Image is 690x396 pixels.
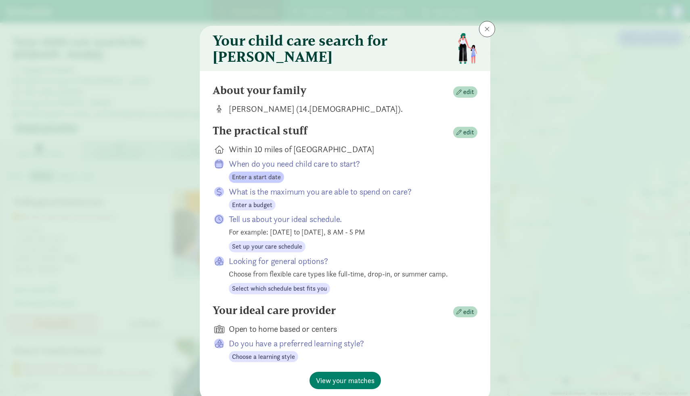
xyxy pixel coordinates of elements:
span: Enter a budget [232,200,272,210]
p: Looking for general options? [229,256,464,267]
span: Choose a learning style [232,352,295,362]
button: Select which schedule best fits you [229,283,330,294]
p: What is the maximum you are able to spend on care? [229,186,464,197]
div: For example: [DATE] to [DATE], 8 AM - 5 PM [229,226,464,237]
button: Set up your care schedule [229,241,305,252]
button: Enter a start date [229,172,284,183]
h4: The practical stuff [213,124,307,137]
span: edit [463,87,474,97]
h3: Your child care search for [PERSON_NAME] [213,32,452,65]
div: [PERSON_NAME] (14.[DEMOGRAPHIC_DATA]). [229,103,464,115]
p: When do you need child care to start? [229,158,464,170]
button: edit [453,86,477,98]
button: Choose a learning style [229,351,298,362]
p: Do you have a preferred learning style? [229,338,464,349]
span: edit [463,307,474,317]
span: View your matches [316,375,374,386]
div: Open to home based or centers [229,323,464,335]
span: edit [463,128,474,137]
button: Enter a budget [229,199,276,211]
span: Select which schedule best fits you [232,284,327,293]
div: Within 10 miles of [GEOGRAPHIC_DATA] [229,144,464,155]
button: View your matches [309,372,381,389]
span: Enter a start date [232,172,281,182]
p: Tell us about your ideal schedule. [229,214,464,225]
button: edit [453,306,477,318]
button: edit [453,127,477,138]
h4: Your ideal care provider [213,304,336,317]
h4: About your family [213,84,307,97]
span: Set up your care schedule [232,242,302,251]
div: Choose from flexible care types like full-time, drop-in, or summer camp. [229,268,464,279]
